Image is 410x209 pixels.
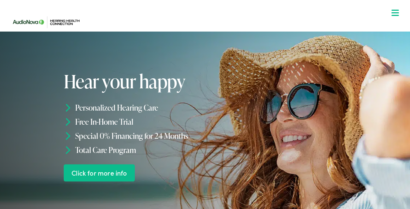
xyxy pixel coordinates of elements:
li: Total Care Program [64,143,269,157]
li: Personalized Hearing Care [64,101,269,115]
h1: Hear your happy [64,71,269,91]
li: Free In-Home Trial [64,115,269,129]
a: Click for more info [64,164,135,182]
li: Special 0% Financing for 24 Months [64,129,269,143]
a: What We Offer [14,30,402,53]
